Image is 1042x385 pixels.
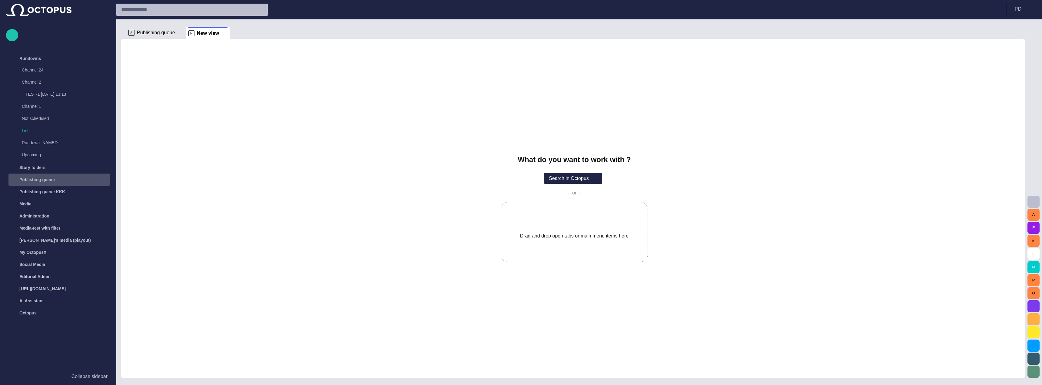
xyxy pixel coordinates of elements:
[1015,5,1021,13] p: P D
[13,89,110,101] div: TEST-1 [DATE] 13:13
[19,164,45,171] p: Story folders
[6,234,110,246] div: [PERSON_NAME]'s media (playout)
[22,79,98,85] p: Channel 2
[19,225,60,231] p: Media-test with filter
[19,237,91,243] p: [PERSON_NAME]'s media (playout)
[22,115,98,121] p: Not scheduled
[1010,4,1038,15] button: PD
[544,173,602,184] button: Search in Octopus
[19,213,49,219] p: Administration
[19,261,45,267] p: Social Media
[1027,235,1040,247] button: K
[19,298,44,304] p: AI Assistant
[19,55,41,61] p: Rundowns
[188,30,194,36] p: N
[1027,274,1040,286] button: P
[22,140,98,146] p: Rundown -NAMED
[1027,287,1040,299] button: U
[6,174,110,186] div: Publishing queue
[22,103,98,109] p: Channel 1
[19,177,55,183] p: Publishing queue
[197,30,219,36] span: New view
[22,67,98,73] p: Channel 24
[19,310,37,316] p: Octopus
[71,373,108,380] p: Collapse sidebar
[6,222,110,234] div: Media-test with filter
[6,295,110,307] div: AI Assistant
[19,249,46,255] p: My OctopusX
[568,190,581,196] p: -- or --
[19,286,66,292] p: [URL][DOMAIN_NAME]
[6,4,71,16] img: Octopus News Room
[128,30,134,36] p: S
[22,128,110,134] p: List
[6,370,110,383] button: Collapse sidebar
[22,152,98,158] p: Upcoming
[1027,248,1040,260] button: L
[1027,261,1040,273] button: M
[137,30,175,36] span: Publishing queue
[1027,222,1040,234] button: F
[6,283,110,295] div: [URL][DOMAIN_NAME]
[6,307,110,319] div: Octopus
[19,274,51,280] p: Editorial Admin
[6,198,110,210] div: Media
[19,201,32,207] p: Media
[6,52,110,319] ul: main menu
[518,155,631,164] h2: What do you want to work with ?
[126,27,186,39] div: SPublishing queue
[1027,209,1040,221] button: A
[25,91,110,97] p: TEST-1 [DATE] 13:13
[10,125,110,137] div: List
[186,27,230,39] div: NNew view
[19,189,65,195] p: Publishing queue KKK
